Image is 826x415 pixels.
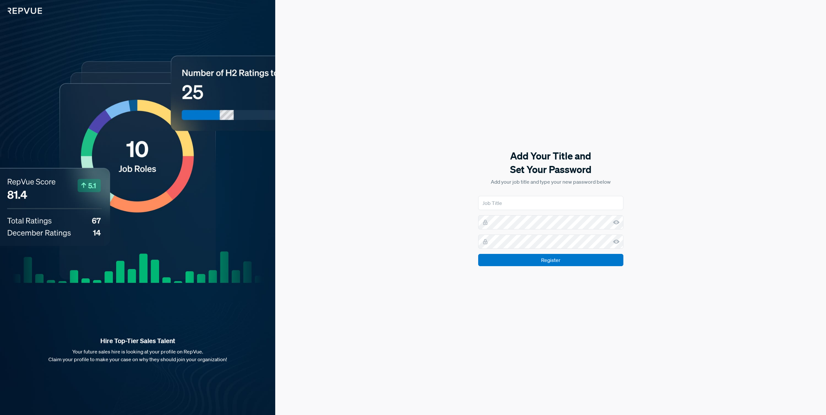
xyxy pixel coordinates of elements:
[478,196,623,210] input: Job Title
[478,254,623,266] input: Register
[10,348,265,363] p: Your future sales hire is looking at your profile on RepVue. Claim your profile to make your case...
[478,178,623,186] p: Add your job title and type your new password below
[478,149,623,176] h5: Add Your Title and Set Your Password
[10,337,265,345] strong: Hire Top-Tier Sales Talent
